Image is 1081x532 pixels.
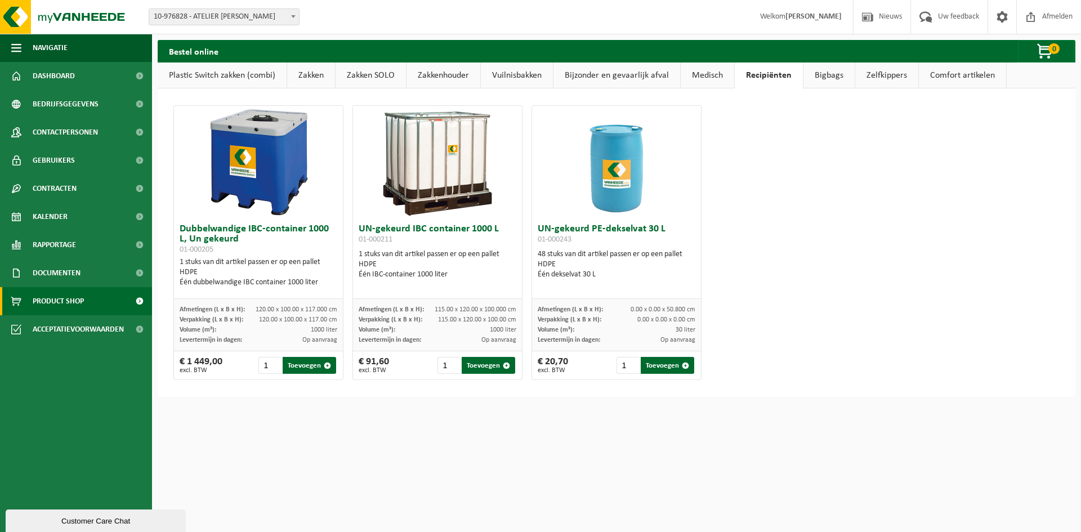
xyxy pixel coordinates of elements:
[33,34,68,62] span: Navigatie
[617,357,640,374] input: 1
[302,337,337,343] span: Op aanvraag
[660,337,695,343] span: Op aanvraag
[180,337,242,343] span: Levertermijn in dagen:
[33,315,124,343] span: Acceptatievoorwaarden
[180,267,337,278] div: HDPE
[359,357,389,374] div: € 91,60
[180,357,222,374] div: € 1 449,00
[538,270,695,280] div: Één dekselvat 30 L
[855,62,918,88] a: Zelfkippers
[359,327,395,333] span: Volume (m³):
[359,224,516,247] h3: UN-gekeurd IBC container 1000 L
[435,306,516,313] span: 115.00 x 120.00 x 100.000 cm
[33,203,68,231] span: Kalender
[311,327,337,333] span: 1000 liter
[803,62,855,88] a: Bigbags
[158,40,230,62] h2: Bestel online
[681,62,734,88] a: Medisch
[631,306,695,313] span: 0.00 x 0.00 x 50.800 cm
[180,367,222,374] span: excl. BTW
[33,118,98,146] span: Contactpersonen
[462,357,515,374] button: Toevoegen
[437,357,461,374] input: 1
[538,357,568,374] div: € 20,70
[180,245,213,254] span: 01-000205
[158,62,287,88] a: Plastic Switch zakken (combi)
[359,306,424,313] span: Afmetingen (L x B x H):
[180,316,243,323] span: Verpakking (L x B x H):
[919,62,1006,88] a: Comfort artikelen
[33,259,81,287] span: Documenten
[359,270,516,280] div: Één IBC-container 1000 liter
[538,316,601,323] span: Verpakking (L x B x H):
[287,62,335,88] a: Zakken
[381,106,494,218] img: 01-000211
[359,316,422,323] span: Verpakking (L x B x H):
[149,9,299,25] span: 10-976828 - ATELIER CIRÉ - ZANDHOVEN
[33,62,75,90] span: Dashboard
[359,235,392,244] span: 01-000211
[359,367,389,374] span: excl. BTW
[560,106,673,218] img: 01-000243
[180,224,337,254] h3: Dubbelwandige IBC-container 1000 L, Un gekeurd
[33,175,77,203] span: Contracten
[1048,43,1060,54] span: 0
[735,62,803,88] a: Recipiënten
[538,260,695,270] div: HDPE
[785,12,842,21] strong: [PERSON_NAME]
[33,287,84,315] span: Product Shop
[359,249,516,280] div: 1 stuks van dit artikel passen er op een pallet
[180,257,337,288] div: 1 stuks van dit artikel passen er op een pallet
[490,327,516,333] span: 1000 liter
[6,507,188,532] iframe: chat widget
[359,337,421,343] span: Levertermijn in dagen:
[538,224,695,247] h3: UN-gekeurd PE-dekselvat 30 L
[538,235,571,244] span: 01-000243
[481,62,553,88] a: Vuilnisbakken
[538,249,695,280] div: 48 stuks van dit artikel passen er op een pallet
[180,327,216,333] span: Volume (m³):
[283,357,336,374] button: Toevoegen
[33,231,76,259] span: Rapportage
[202,106,315,218] img: 01-000205
[641,357,694,374] button: Toevoegen
[481,337,516,343] span: Op aanvraag
[538,306,603,313] span: Afmetingen (L x B x H):
[256,306,337,313] span: 120.00 x 100.00 x 117.000 cm
[438,316,516,323] span: 115.00 x 120.00 x 100.00 cm
[359,260,516,270] div: HDPE
[258,357,282,374] input: 1
[676,327,695,333] span: 30 liter
[1018,40,1074,62] button: 0
[336,62,406,88] a: Zakken SOLO
[180,278,337,288] div: Één dubbelwandige IBC container 1000 liter
[33,146,75,175] span: Gebruikers
[637,316,695,323] span: 0.00 x 0.00 x 0.00 cm
[149,8,300,25] span: 10-976828 - ATELIER CIRÉ - ZANDHOVEN
[538,327,574,333] span: Volume (m³):
[180,306,245,313] span: Afmetingen (L x B x H):
[538,367,568,374] span: excl. BTW
[407,62,480,88] a: Zakkenhouder
[259,316,337,323] span: 120.00 x 100.00 x 117.00 cm
[538,337,600,343] span: Levertermijn in dagen:
[33,90,99,118] span: Bedrijfsgegevens
[553,62,680,88] a: Bijzonder en gevaarlijk afval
